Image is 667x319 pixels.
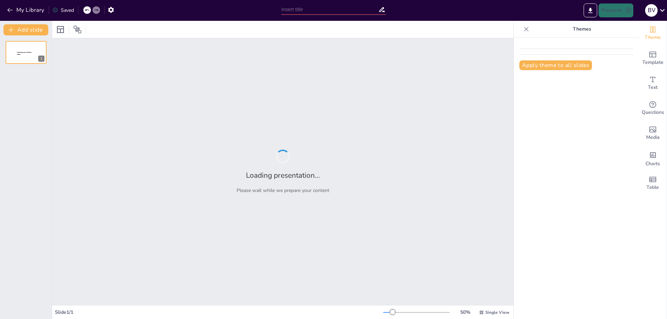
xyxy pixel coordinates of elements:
[639,21,667,46] div: Change the overall theme
[457,309,474,316] div: 50 %
[645,3,658,17] button: B V
[647,184,659,191] span: Table
[281,5,378,15] input: Insert title
[6,41,47,64] div: 1
[646,134,660,141] span: Media
[38,56,44,62] div: 1
[639,46,667,71] div: Add ready made slides
[639,171,667,196] div: Add a table
[5,5,47,16] button: My Library
[519,60,592,70] button: Apply theme to all slides
[532,21,632,37] p: Themes
[55,309,383,316] div: Slide 1 / 1
[485,310,509,315] span: Single View
[17,52,32,56] span: Sendsteps presentation editor
[639,71,667,96] div: Add text boxes
[246,170,320,180] h2: Loading presentation...
[237,187,329,194] p: Please wait while we prepare your content
[73,25,82,34] span: Position
[639,146,667,171] div: Add charts and graphs
[645,160,660,168] span: Charts
[599,3,633,17] button: Present
[648,84,658,91] span: Text
[639,96,667,121] div: Get real-time input from your audience
[645,34,661,41] span: Theme
[584,3,597,17] button: Export to PowerPoint
[645,4,658,17] div: B V
[642,109,664,116] span: Questions
[3,24,48,35] button: Add slide
[639,121,667,146] div: Add images, graphics, shapes or video
[642,59,664,66] span: Template
[55,24,66,35] div: Layout
[52,7,74,14] div: Saved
